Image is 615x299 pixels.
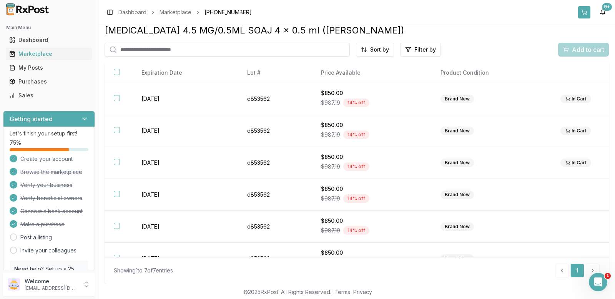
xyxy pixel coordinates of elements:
[321,217,422,225] div: $850.00
[14,265,84,288] p: Need help? Set up a 25 minute call with our team to set up.
[132,63,238,83] th: Expiration Date
[132,211,238,243] td: [DATE]
[6,47,92,61] a: Marketplace
[3,48,95,60] button: Marketplace
[10,139,21,147] span: 75 %
[3,89,95,102] button: Sales
[9,50,89,58] div: Marketplace
[602,3,612,11] div: 9+
[3,3,52,15] img: RxPost Logo
[3,75,95,88] button: Purchases
[3,34,95,46] button: Dashboard
[343,194,369,203] div: 14 % off
[114,267,173,274] div: Showing 1 to 7 of 7 entries
[132,179,238,211] td: [DATE]
[8,278,20,291] img: User avatar
[400,43,441,57] button: Filter by
[20,207,83,215] span: Connect a bank account
[9,78,89,85] div: Purchases
[238,179,312,211] td: d853562
[3,62,95,74] button: My Posts
[238,243,312,275] td: d853562
[9,92,89,99] div: Sales
[597,6,609,18] button: 9+
[605,273,611,279] span: 1
[321,121,422,129] div: $850.00
[321,131,340,139] span: $987.19
[312,63,432,83] th: Price Available
[555,264,600,277] nav: pagination
[321,163,340,170] span: $987.19
[20,247,76,254] a: Invite your colleagues
[25,285,78,291] p: [EMAIL_ADDRESS][DOMAIN_NAME]
[25,277,78,285] p: Welcome
[238,147,312,179] td: d853562
[321,249,422,257] div: $850.00
[343,162,369,171] div: 14 % off
[20,194,82,202] span: Verify beneficial owners
[440,159,474,167] div: Brand New
[440,254,474,263] div: Brand New
[10,114,53,124] h3: Getting started
[132,243,238,275] td: [DATE]
[132,147,238,179] td: [DATE]
[6,33,92,47] a: Dashboard
[414,46,436,53] span: Filter by
[321,195,340,202] span: $987.19
[238,63,312,83] th: Lot #
[9,36,89,44] div: Dashboard
[321,99,340,107] span: $987.19
[440,190,474,199] div: Brand New
[6,61,92,75] a: My Posts
[238,115,312,147] td: d853562
[440,127,474,135] div: Brand New
[10,130,88,137] p: Let's finish your setup first!
[6,89,92,102] a: Sales
[321,185,422,193] div: $850.00
[204,8,252,16] span: [PHONE_NUMBER]
[560,159,591,167] div: In Cart
[321,227,340,234] span: $987.19
[118,8,146,16] a: Dashboard
[440,222,474,231] div: Brand New
[334,289,350,295] a: Terms
[343,226,369,235] div: 14 % off
[105,24,609,37] div: [MEDICAL_DATA] 4.5 MG/0.5ML SOAJ 4 x 0.5 ml ([PERSON_NAME])
[20,181,72,189] span: Verify your business
[343,130,369,139] div: 14 % off
[20,220,65,228] span: Make a purchase
[321,89,422,97] div: $850.00
[160,8,191,16] a: Marketplace
[570,264,584,277] a: 1
[20,168,82,176] span: Browse the marketplace
[589,273,607,291] iframe: Intercom live chat
[118,8,252,16] nav: breadcrumb
[431,63,551,83] th: Product Condition
[132,83,238,115] td: [DATE]
[353,289,372,295] a: Privacy
[343,99,369,107] div: 14 % off
[9,64,89,72] div: My Posts
[20,155,73,163] span: Create your account
[560,95,591,103] div: In Cart
[20,234,52,241] a: Post a listing
[560,127,591,135] div: In Cart
[238,83,312,115] td: d853562
[6,25,92,31] h2: Main Menu
[6,75,92,89] a: Purchases
[132,115,238,147] td: [DATE]
[356,43,394,57] button: Sort by
[370,46,389,53] span: Sort by
[238,211,312,243] td: d853562
[321,153,422,161] div: $850.00
[440,95,474,103] div: Brand New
